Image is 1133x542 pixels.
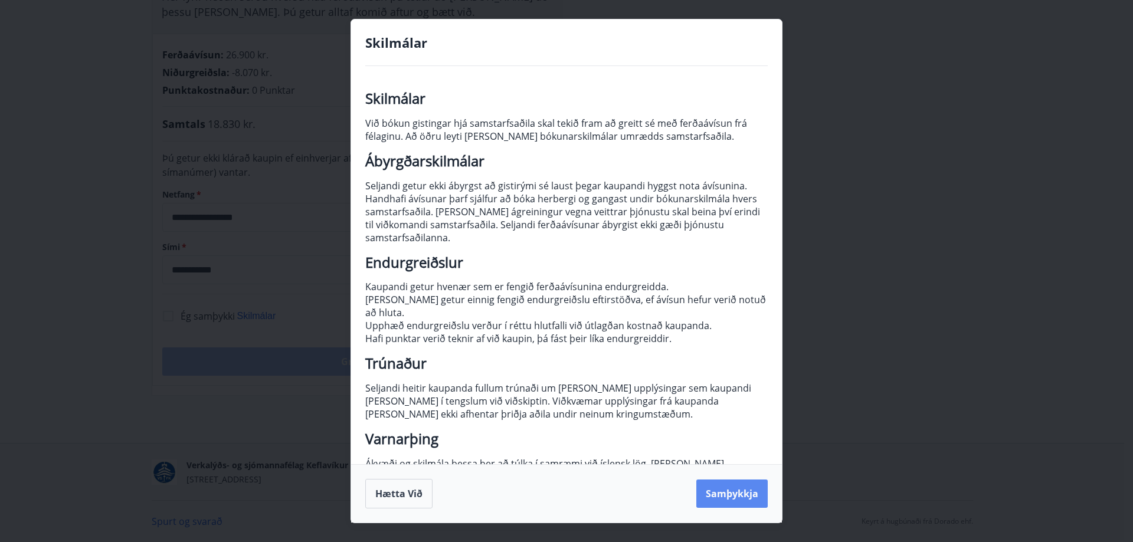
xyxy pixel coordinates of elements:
h2: Endurgreiðslur [365,256,768,269]
p: Seljandi getur ekki ábyrgst að gistirými sé laust þegar kaupandi hyggst nota ávísunina. Handhafi ... [365,179,768,244]
p: [PERSON_NAME] getur einnig fengið endurgreiðslu eftirstöðva, ef ávísun hefur verið notuð að hluta. [365,293,768,319]
p: Hafi punktar verið teknir af við kaupin, þá fást þeir líka endurgreiddir. [365,332,768,345]
button: Samþykkja [696,479,768,508]
p: Upphæð endurgreiðslu verður í réttu hlutfalli við útlagðan kostnað kaupanda. [365,319,768,332]
p: Kaupandi getur hvenær sem er fengið ferðaávísunina endurgreidda. [365,280,768,293]
p: Ákvæði og skilmála þessa ber að túlka í samræmi við íslensk lög. [PERSON_NAME] ágreiningur eða te... [365,457,768,509]
h2: Skilmálar [365,92,768,105]
button: Hætta við [365,479,433,508]
h2: Ábyrgðarskilmálar [365,155,768,167]
h4: Skilmálar [365,34,768,51]
h2: Trúnaður [365,357,768,370]
p: Seljandi heitir kaupanda fullum trúnaði um [PERSON_NAME] upplýsingar sem kaupandi [PERSON_NAME] í... [365,382,768,421]
h2: Varnarþing [365,432,768,445]
p: Við bókun gistingar hjá samstarfsaðila skal tekið fram að greitt sé með ferðaávísun frá félaginu.... [365,117,768,143]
